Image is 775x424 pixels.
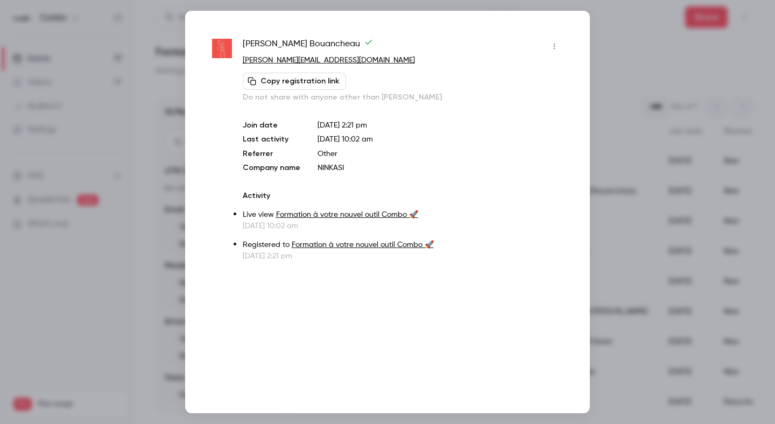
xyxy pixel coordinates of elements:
span: [PERSON_NAME] Bouancheau [243,38,373,55]
a: Formation à votre nouvel outil Combo 🚀 [292,241,434,249]
a: [PERSON_NAME][EMAIL_ADDRESS][DOMAIN_NAME] [243,56,415,64]
a: Formation à votre nouvel outil Combo 🚀 [276,211,418,218]
p: Registered to [243,239,563,251]
p: Join date [243,120,300,131]
p: [DATE] 10:02 am [243,221,563,231]
p: Activity [243,190,563,201]
p: [DATE] 2:21 pm [318,120,563,131]
p: Referrer [243,149,300,159]
span: [DATE] 10:02 am [318,136,373,143]
p: NINKASI [318,162,563,173]
p: Live view [243,209,563,221]
p: [DATE] 2:21 pm [243,251,563,262]
button: Copy registration link [243,73,346,90]
p: Do not share with anyone other than [PERSON_NAME] [243,92,563,103]
p: Last activity [243,134,300,145]
img: ninkasi.fr [212,39,232,59]
p: Company name [243,162,300,173]
p: Other [318,149,563,159]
